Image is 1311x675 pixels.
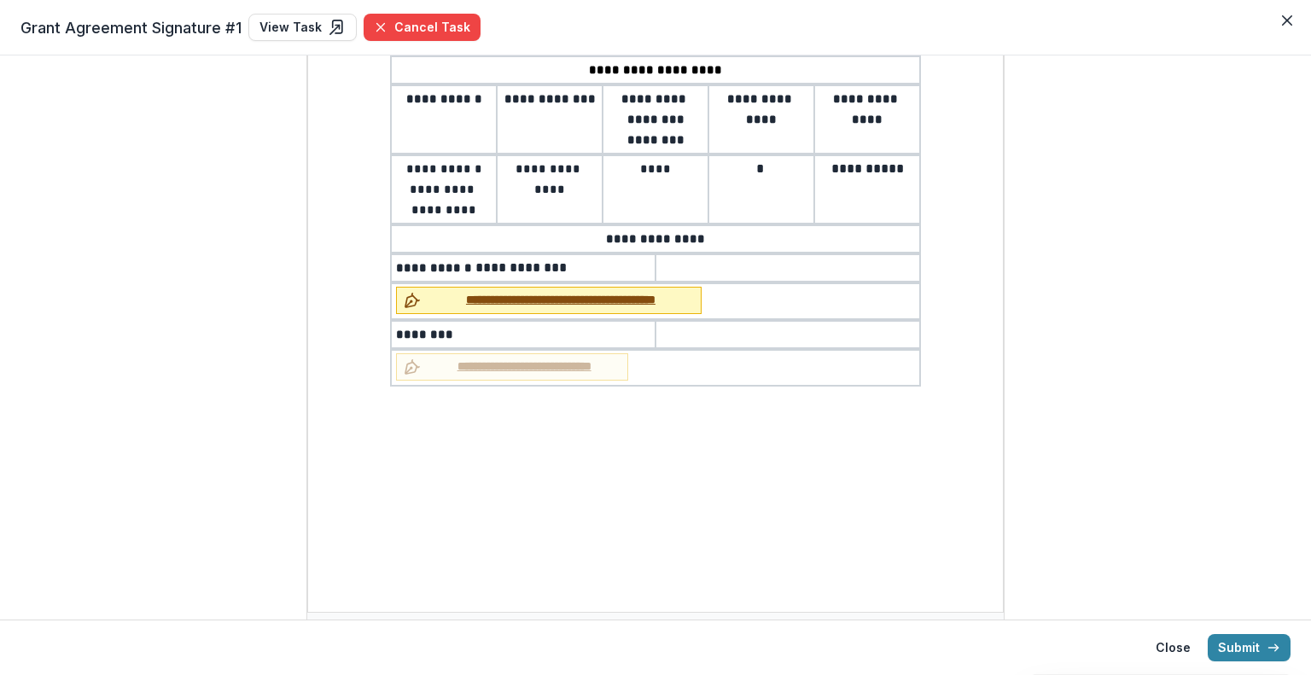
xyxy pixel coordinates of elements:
button: Close [1145,634,1201,661]
span: Grant Agreement Signature #1 [20,16,242,39]
button: Cancel Task [364,14,481,41]
button: Close [1273,7,1301,34]
button: Submit [1208,634,1291,661]
a: View Task [248,14,357,41]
